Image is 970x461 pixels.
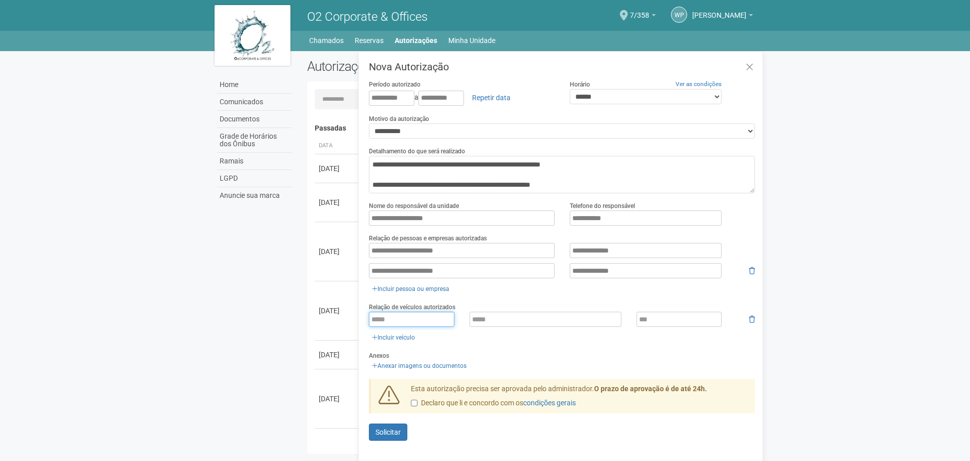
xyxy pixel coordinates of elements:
[217,170,292,187] a: LGPD
[570,201,635,211] label: Telefone do responsável
[630,13,656,21] a: 7/358
[523,399,576,407] a: condições gerais
[217,153,292,170] a: Ramais
[369,332,418,343] a: Incluir veículo
[594,385,707,393] strong: O prazo de aprovação é de até 24h.
[315,138,360,154] th: Data
[369,351,389,360] label: Anexos
[307,59,524,74] h2: Autorizações
[448,33,495,48] a: Minha Unidade
[403,384,755,413] div: Esta autorização precisa ser aprovada pelo administrador.
[319,246,356,257] div: [DATE]
[369,80,420,89] label: Período autorizado
[369,283,452,295] a: Incluir pessoa ou empresa
[217,111,292,128] a: Documentos
[369,89,555,106] div: a
[217,76,292,94] a: Home
[395,33,437,48] a: Autorizações
[369,62,755,72] h3: Nova Autorização
[309,33,344,48] a: Chamados
[319,394,356,404] div: [DATE]
[319,306,356,316] div: [DATE]
[570,80,590,89] label: Horário
[369,234,487,243] label: Relação de pessoas e empresas autorizadas
[217,94,292,111] a: Comunicados
[671,7,687,23] a: WP
[749,267,755,274] i: Remover
[217,187,292,204] a: Anuncie sua marca
[466,89,517,106] a: Repetir data
[369,303,455,312] label: Relação de veículos autorizados
[217,128,292,153] a: Grade de Horários dos Ônibus
[692,13,753,21] a: [PERSON_NAME]
[411,400,417,406] input: Declaro que li e concordo com oscondições gerais
[369,424,407,441] button: Solicitar
[307,10,428,24] span: O2 Corporate & Offices
[319,350,356,360] div: [DATE]
[411,398,576,408] label: Declaro que li e concordo com os
[676,80,722,88] a: Ver as condições
[692,2,746,19] span: Wagner Peres Pereira
[319,197,356,207] div: [DATE]
[369,360,470,371] a: Anexar imagens ou documentos
[315,124,748,132] h4: Passadas
[749,316,755,323] i: Remover
[355,33,384,48] a: Reservas
[369,201,459,211] label: Nome do responsável da unidade
[369,114,429,123] label: Motivo da autorização
[319,163,356,174] div: [DATE]
[630,2,649,19] span: 7/358
[215,5,290,66] img: logo.jpg
[375,428,401,436] span: Solicitar
[369,147,465,156] label: Detalhamento do que será realizado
